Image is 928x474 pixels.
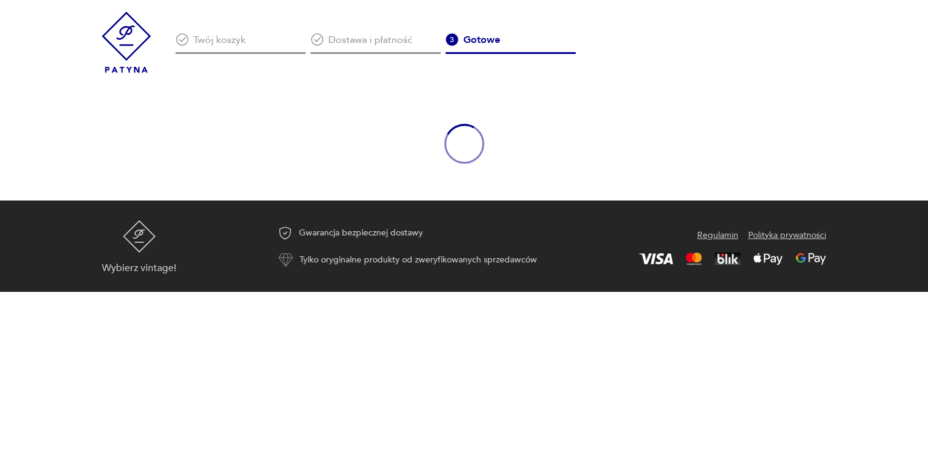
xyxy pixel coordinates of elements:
[123,220,156,253] img: Patyna - sklep z meblami i dekoracjami vintage
[311,33,441,54] div: Dostawa i płatność
[176,33,306,54] div: Twój koszyk
[311,33,323,46] img: Ikona
[697,228,738,243] a: Regulamin
[176,33,188,46] img: Ikona
[278,253,293,267] img: Ikona autentyczności
[753,253,783,265] img: Apple Pay
[795,253,826,265] img: Google Pay
[278,226,293,240] img: Ikona gwarancji
[446,33,458,46] img: Ikona
[748,228,826,243] a: Polityka prywatności
[714,253,741,265] img: BLIK
[686,253,702,265] img: Mastercard
[102,264,176,272] p: Wybierz vintage!
[102,12,151,73] img: Patyna - sklep z meblami i dekoracjami vintage
[299,226,423,240] p: Gwarancja bezpiecznej dostawy
[639,253,673,264] img: Visa
[446,33,576,54] div: Gotowe
[300,253,537,267] p: Tylko oryginalne produkty od zweryfikowanych sprzedawców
